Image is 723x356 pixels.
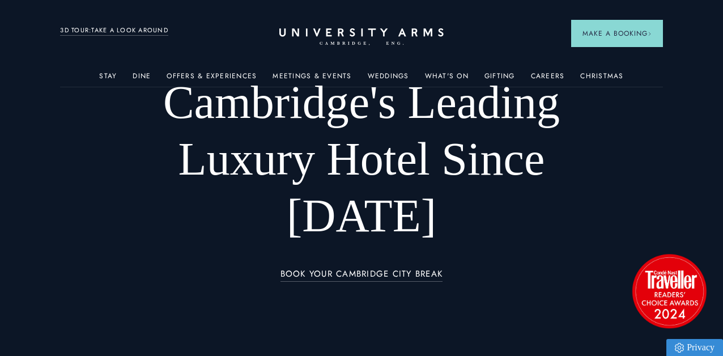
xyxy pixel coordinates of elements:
a: Gifting [484,72,515,87]
a: Dine [133,72,151,87]
a: Careers [531,72,565,87]
a: Weddings [368,72,409,87]
a: What's On [425,72,469,87]
a: Offers & Experiences [167,72,257,87]
a: Stay [99,72,117,87]
img: Arrow icon [648,32,652,36]
h1: Cambridge's Leading Luxury Hotel Since [DATE] [121,74,603,244]
a: Privacy [666,339,723,356]
button: Make a BookingArrow icon [571,20,663,47]
span: Make a Booking [582,28,652,39]
img: Privacy [675,343,684,353]
a: 3D TOUR:TAKE A LOOK AROUND [60,26,168,36]
a: Meetings & Events [273,72,351,87]
img: image-2524eff8f0c5d55edbf694693304c4387916dea5-1501x1501-png [627,248,712,333]
a: Christmas [580,72,623,87]
a: Home [279,28,444,46]
a: BOOK YOUR CAMBRIDGE CITY BREAK [280,269,443,282]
